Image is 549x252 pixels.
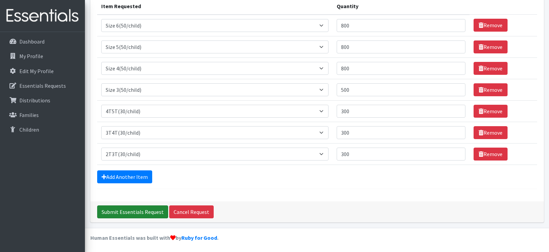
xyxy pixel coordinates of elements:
[3,79,82,93] a: Essentials Requests
[97,205,168,218] input: Submit Essentials Request
[474,105,508,118] a: Remove
[3,4,82,27] img: HumanEssentials
[97,170,152,183] a: Add Another Item
[474,126,508,139] a: Remove
[169,205,214,218] a: Cancel Request
[19,112,39,118] p: Families
[474,19,508,32] a: Remove
[3,123,82,136] a: Children
[3,94,82,107] a: Distributions
[19,126,39,133] p: Children
[474,83,508,96] a: Remove
[19,38,45,45] p: Dashboard
[3,108,82,122] a: Families
[19,68,54,74] p: Edit My Profile
[19,97,50,104] p: Distributions
[181,234,217,241] a: Ruby for Good
[474,62,508,75] a: Remove
[90,234,218,241] strong: Human Essentials was built with by .
[3,64,82,78] a: Edit My Profile
[19,53,43,60] p: My Profile
[3,49,82,63] a: My Profile
[474,148,508,161] a: Remove
[474,40,508,53] a: Remove
[19,82,66,89] p: Essentials Requests
[3,35,82,48] a: Dashboard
